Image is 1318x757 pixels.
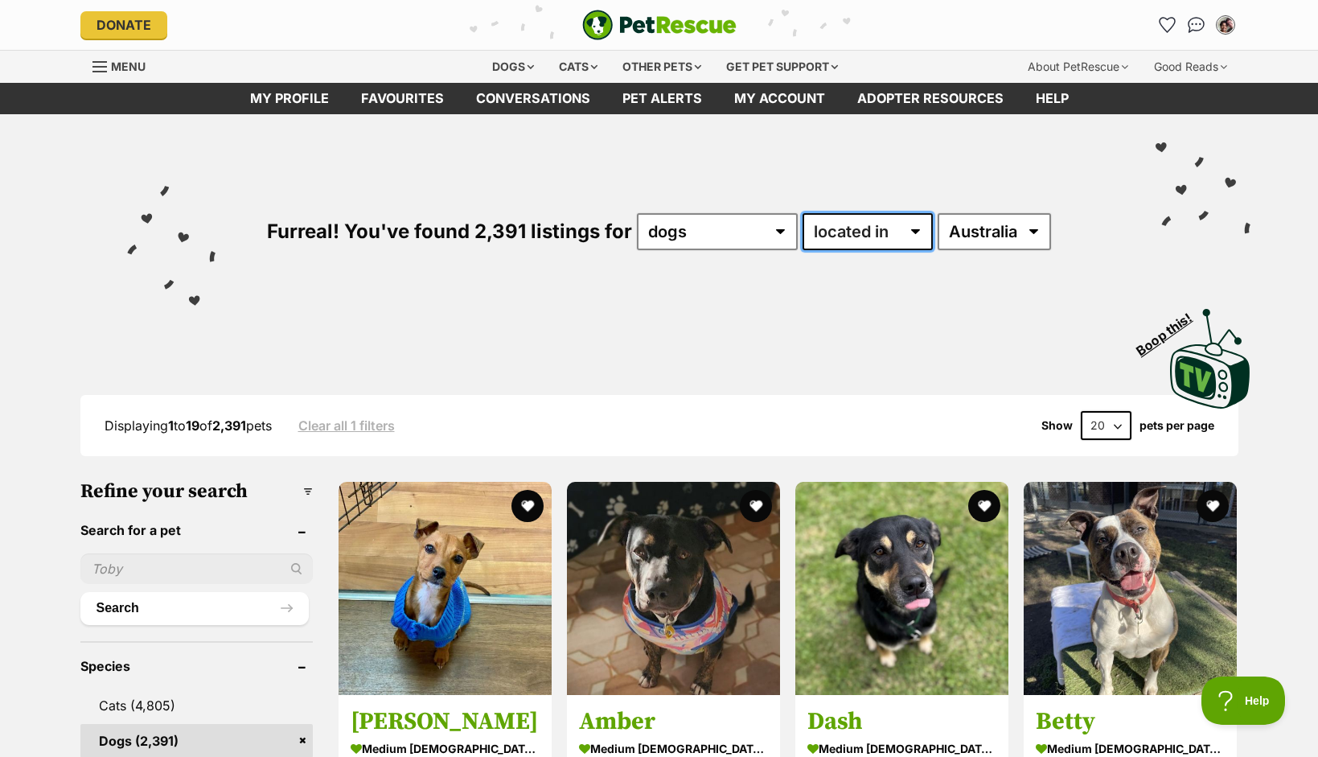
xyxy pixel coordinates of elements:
[1170,294,1250,412] a: Boop this!
[1188,17,1205,33] img: chat-41dd97257d64d25036548639549fe6c8038ab92f7586957e7f3b1b290dea8141.svg
[582,10,737,40] a: PetRescue
[511,490,544,522] button: favourite
[807,707,996,738] h3: Dash
[212,418,246,434] strong: 2,391
[1197,490,1229,522] button: favourite
[1020,83,1085,114] a: Help
[168,418,174,434] strong: 1
[234,83,345,114] a: My profile
[718,83,841,114] a: My account
[1170,309,1250,409] img: PetRescue TV logo
[579,707,768,738] h3: Amber
[567,482,780,695] img: Amber - Staffordshire Bull Terrier Dog
[351,707,540,738] h3: [PERSON_NAME]
[298,418,395,433] a: Clear all 1 filters
[111,60,146,73] span: Menu
[1036,707,1225,738] h3: Betty
[1139,419,1214,432] label: pets per page
[186,418,199,434] strong: 19
[1024,482,1237,695] img: Betty - American Staffordshire Terrier Dog
[1155,12,1238,38] ul: Account quick links
[968,490,1000,522] button: favourite
[795,482,1008,695] img: Dash - Australian Kelpie Dog
[1041,419,1073,432] span: Show
[1155,12,1180,38] a: Favourites
[841,83,1020,114] a: Adopter resources
[460,83,606,114] a: conversations
[1016,51,1139,83] div: About PetRescue
[80,523,313,537] header: Search for a pet
[740,490,772,522] button: favourite
[1201,677,1286,725] iframe: Help Scout Beacon - Open
[582,10,737,40] img: logo-e224e6f780fb5917bec1dbf3a21bbac754714ae5b6737aabdf751b685950b380.svg
[105,418,272,434] span: Displaying to of pets
[80,480,313,503] h3: Refine your search
[1217,17,1234,33] img: Elliott ballard profile pic
[1133,300,1207,358] span: Boop this!
[606,83,718,114] a: Pet alerts
[92,51,157,80] a: Menu
[80,592,309,624] button: Search
[80,689,313,722] a: Cats (4,805)
[345,83,460,114] a: Favourites
[80,11,167,39] a: Donate
[80,659,313,673] header: Species
[339,482,552,695] img: Jolie - Australian Kelpie Dog
[548,51,609,83] div: Cats
[267,220,632,243] span: Furreal! You've found 2,391 listings for
[80,553,313,584] input: Toby
[1213,12,1238,38] button: My account
[715,51,849,83] div: Get pet support
[1184,12,1209,38] a: Conversations
[1143,51,1238,83] div: Good Reads
[611,51,712,83] div: Other pets
[481,51,545,83] div: Dogs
